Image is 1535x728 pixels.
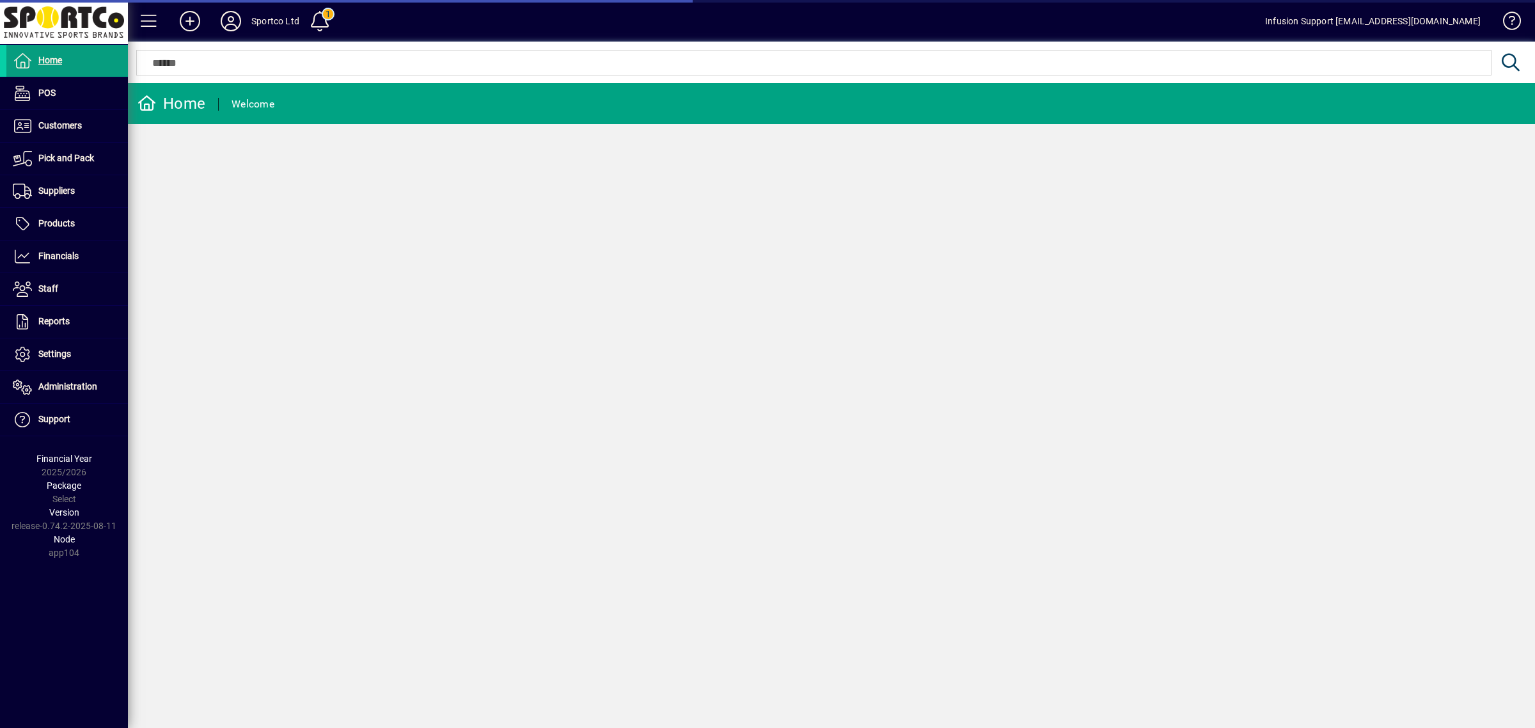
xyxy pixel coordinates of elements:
[6,77,128,109] a: POS
[138,93,205,114] div: Home
[210,10,251,33] button: Profile
[38,316,70,326] span: Reports
[38,283,58,294] span: Staff
[38,381,97,392] span: Administration
[6,306,128,338] a: Reports
[6,241,128,273] a: Financials
[38,218,75,228] span: Products
[38,414,70,424] span: Support
[49,507,79,518] span: Version
[1493,3,1519,44] a: Knowledge Base
[54,534,75,544] span: Node
[36,454,92,464] span: Financial Year
[38,186,75,196] span: Suppliers
[6,371,128,403] a: Administration
[169,10,210,33] button: Add
[38,251,79,261] span: Financials
[38,88,56,98] span: POS
[38,55,62,65] span: Home
[232,94,274,115] div: Welcome
[38,349,71,359] span: Settings
[6,143,128,175] a: Pick and Pack
[6,273,128,305] a: Staff
[38,120,82,131] span: Customers
[38,153,94,163] span: Pick and Pack
[6,208,128,240] a: Products
[6,175,128,207] a: Suppliers
[6,404,128,436] a: Support
[251,11,299,31] div: Sportco Ltd
[6,338,128,370] a: Settings
[6,110,128,142] a: Customers
[47,480,81,491] span: Package
[1265,11,1481,31] div: Infusion Support [EMAIL_ADDRESS][DOMAIN_NAME]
